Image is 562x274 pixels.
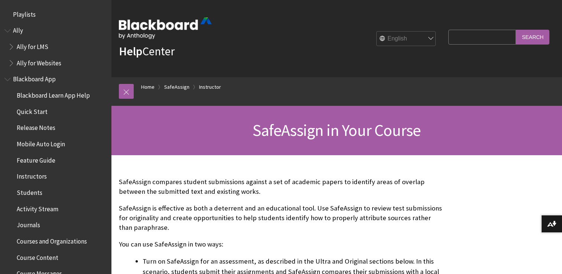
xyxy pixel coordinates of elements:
p: SafeAssign compares student submissions against a set of academic papers to identify areas of ove... [119,177,445,196]
span: Journals [17,219,40,229]
span: Courses and Organizations [17,235,87,245]
a: HelpCenter [119,44,175,59]
span: Ally for LMS [17,40,48,50]
span: Playlists [13,8,36,18]
span: Blackboard App [13,73,56,83]
strong: Help [119,44,142,59]
p: You can use SafeAssign in two ways: [119,239,445,249]
a: SafeAssign [164,82,189,92]
span: Course Content [17,251,58,261]
a: Instructor [199,82,221,92]
input: Search [516,30,549,44]
span: SafeAssign in Your Course [253,120,420,140]
span: Ally [13,25,23,35]
span: Feature Guide [17,154,55,164]
a: Home [141,82,155,92]
span: Instructors [17,170,47,180]
nav: Book outline for Playlists [4,8,107,21]
span: Ally for Websites [17,57,61,67]
span: Mobile Auto Login [17,138,65,148]
p: SafeAssign is effective as both a deterrent and an educational tool. Use SafeAssign to review tes... [119,203,445,233]
span: Release Notes [17,122,55,132]
span: Activity Stream [17,203,58,213]
img: Blackboard by Anthology [119,17,212,39]
nav: Book outline for Anthology Ally Help [4,25,107,69]
span: Blackboard Learn App Help [17,89,90,99]
span: Quick Start [17,105,48,115]
select: Site Language Selector [377,32,436,46]
span: Students [17,186,42,196]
